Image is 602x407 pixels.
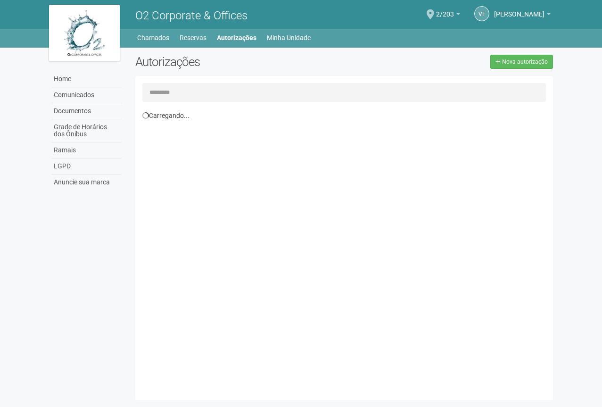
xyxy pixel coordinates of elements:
a: Chamados [137,31,169,44]
a: Grade de Horários dos Ônibus [51,119,121,142]
a: [PERSON_NAME] [494,12,551,19]
a: Reservas [180,31,206,44]
a: Comunicados [51,87,121,103]
a: 2/203 [436,12,460,19]
a: Autorizações [217,31,256,44]
div: Carregando... [142,111,546,120]
span: O2 Corporate & Offices [135,9,247,22]
a: VF [474,6,489,21]
a: Ramais [51,142,121,158]
a: Nova autorização [490,55,553,69]
a: Documentos [51,103,121,119]
a: Home [51,71,121,87]
img: logo.jpg [49,5,120,61]
a: Anuncie sua marca [51,174,121,190]
span: Nova autorização [502,58,548,65]
span: Vivian Félix [494,1,544,18]
h2: Autorizações [135,55,337,69]
span: 2/203 [436,1,454,18]
a: Minha Unidade [267,31,311,44]
a: LGPD [51,158,121,174]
